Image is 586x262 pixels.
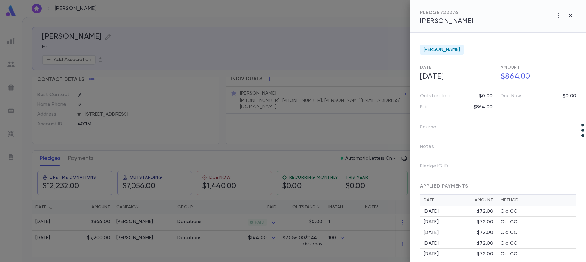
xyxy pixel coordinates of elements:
div: [DATE] [424,251,477,257]
p: Paid [420,104,430,110]
p: Pledge IG ID [420,161,458,174]
p: Due Now [501,93,521,99]
span: APPLIED PAYMENTS [420,184,468,189]
div: $72.00 [477,240,493,246]
div: $72.00 [477,230,493,236]
p: $864.00 [473,104,493,110]
div: [PERSON_NAME] [420,45,464,55]
span: [PERSON_NAME] [424,47,460,53]
h5: [DATE] [416,70,496,83]
p: $0.00 [479,93,493,99]
div: [DATE] [424,230,477,236]
th: Method [497,195,576,206]
p: Outstanding [420,93,450,99]
p: Old CC [501,230,517,236]
div: Date [424,198,475,203]
div: $72.00 [477,219,493,225]
p: Old CC [501,251,517,257]
span: Amount [501,65,520,70]
div: $72.00 [477,251,493,257]
div: $72.00 [477,208,493,214]
span: Date [420,65,431,70]
div: Amount [475,198,493,203]
p: Old CC [501,208,517,214]
h5: $864.00 [497,70,576,83]
p: Source [420,122,446,135]
p: Old CC [501,219,517,225]
div: [DATE] [424,219,477,225]
div: [DATE] [424,208,477,214]
div: PLEDGE 722276 [420,10,474,16]
span: [PERSON_NAME] [420,18,474,24]
p: Old CC [501,240,517,246]
p: $0.00 [563,93,576,99]
div: [DATE] [424,240,477,246]
p: Notes [420,142,444,154]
